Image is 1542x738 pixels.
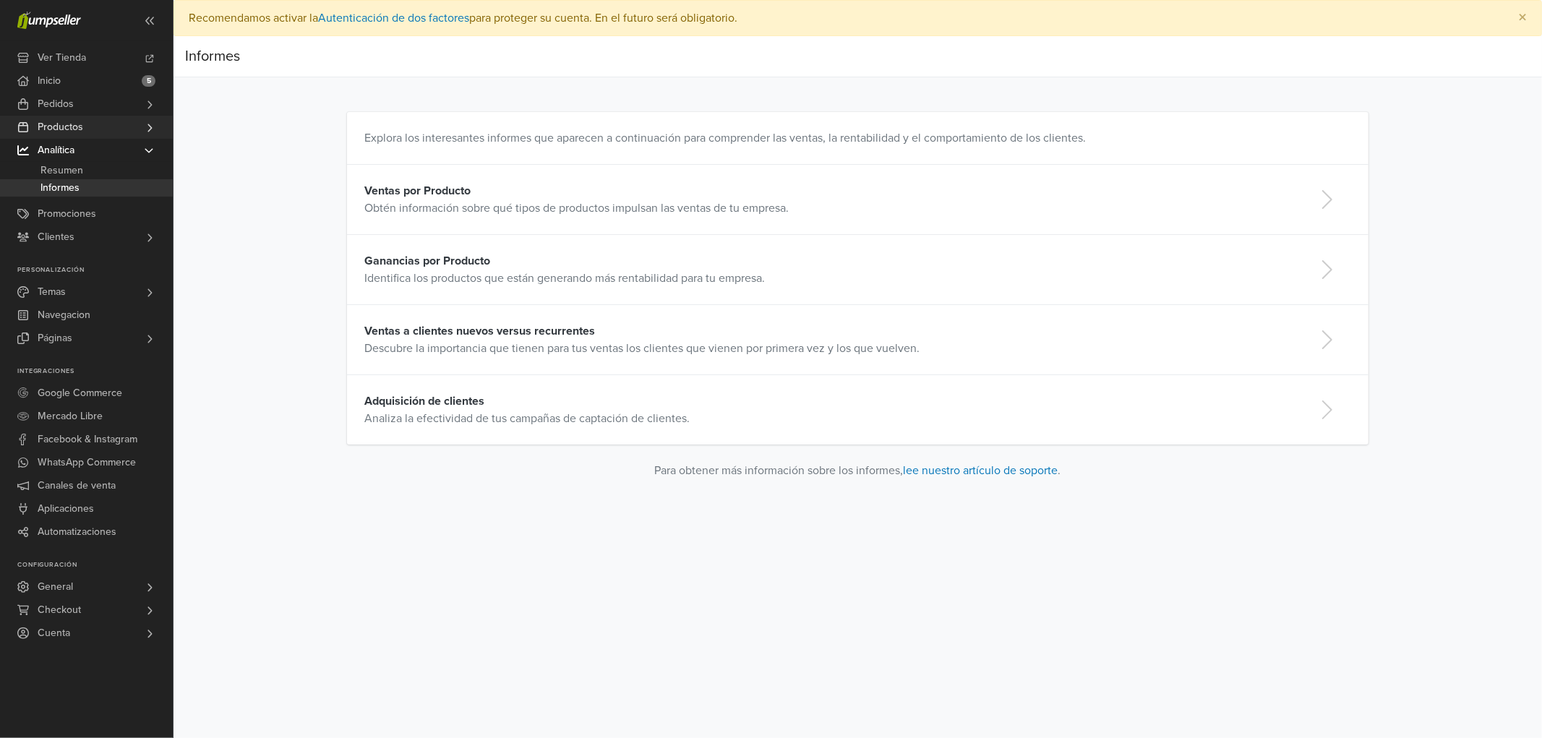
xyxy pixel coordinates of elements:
p: Identifica los productos que están generando más rentabilidad para tu empresa. [364,270,1269,287]
span: Navegacion [38,304,90,327]
button: Close [1504,1,1541,35]
span: General [38,575,73,598]
span: Canales de venta [38,474,116,497]
strong: Ventas a clientes nuevos versus recurrentes [364,324,595,338]
a: Adquisición de clientesAnaliza la efectividad de tus campañas de captación de clientes. [347,374,1368,445]
strong: Ventas por Producto [364,184,471,198]
span: Temas [38,280,66,304]
strong: Ganancias por Producto [364,254,490,268]
p: Configuración [17,561,173,570]
span: Google Commerce [38,382,122,405]
a: Autenticación de dos factores [318,11,469,25]
a: lee nuestro artículo de soporte [904,463,1058,478]
div: Informes [185,42,240,71]
span: 5 [142,75,155,87]
a: Ventas a clientes nuevos versus recurrentesDescubre la importancia que tienen para tus ventas los... [347,304,1368,374]
a: Ganancias por ProductoIdentifica los productos que están generando más rentabilidad para tu empresa. [347,234,1368,304]
span: Productos [38,116,83,139]
span: Inicio [38,69,61,93]
span: Checkout [38,598,81,622]
p: Descubre la importancia que tienen para tus ventas los clientes que vienen por primera vez y los ... [364,340,1269,357]
span: Informes [40,179,80,197]
span: Aplicaciones [38,497,94,520]
a: Ventas por ProductoObtén información sobre qué tipos de productos impulsan las ventas de tu empresa. [347,164,1368,234]
span: Resumen [40,162,83,179]
span: WhatsApp Commerce [38,451,136,474]
span: Cuenta [38,622,70,645]
span: Pedidos [38,93,74,116]
span: Clientes [38,226,74,249]
strong: Adquisición de clientes [364,394,484,408]
span: × [1518,7,1527,28]
span: Páginas [38,327,72,350]
p: Analiza la efectividad de tus campañas de captación de clientes. [364,410,1269,427]
span: Explora los interesantes informes que aparecen a continuación para comprender las ventas, la rent... [364,131,1086,145]
span: Promociones [38,202,96,226]
p: Integraciones [17,367,173,376]
p: Obtén información sobre qué tipos de productos impulsan las ventas de tu empresa. [364,199,1269,217]
span: Facebook & Instagram [38,428,137,451]
span: Automatizaciones [38,520,116,544]
span: Mercado Libre [38,405,103,428]
p: Personalización [17,266,173,275]
span: Ver Tienda [38,46,86,69]
div: Para obtener más información sobre los informes, . [174,462,1542,479]
span: Analítica [38,139,74,162]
